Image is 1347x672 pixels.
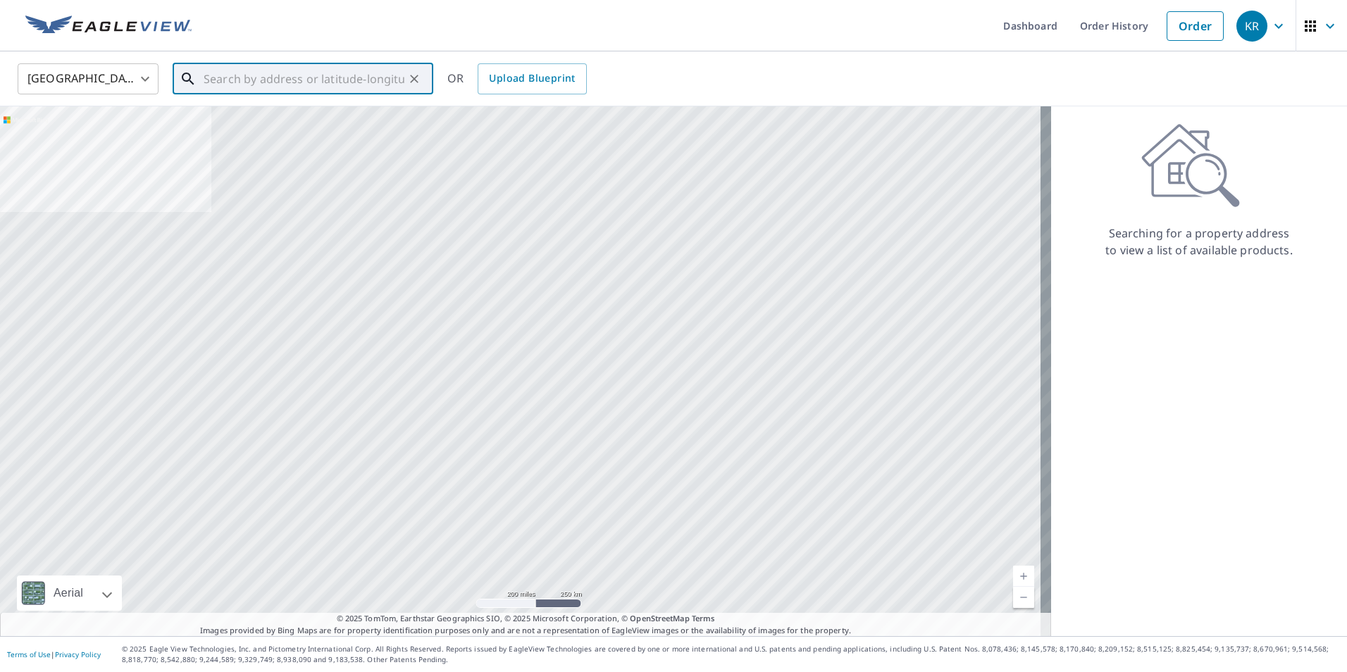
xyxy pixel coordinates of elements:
a: Current Level 5, Zoom In [1013,566,1034,587]
div: KR [1236,11,1267,42]
p: Searching for a property address to view a list of available products. [1105,225,1293,259]
div: Aerial [49,575,87,611]
span: © 2025 TomTom, Earthstar Geographics SIO, © 2025 Microsoft Corporation, © [337,613,715,625]
a: OpenStreetMap [630,613,689,623]
p: © 2025 Eagle View Technologies, Inc. and Pictometry International Corp. All Rights Reserved. Repo... [122,644,1340,665]
span: Upload Blueprint [489,70,575,87]
div: Aerial [17,575,122,611]
a: Upload Blueprint [478,63,586,94]
div: OR [447,63,587,94]
a: Privacy Policy [55,649,101,659]
p: | [7,650,101,659]
a: Order [1167,11,1224,41]
input: Search by address or latitude-longitude [204,59,404,99]
img: EV Logo [25,15,192,37]
button: Clear [404,69,424,89]
div: [GEOGRAPHIC_DATA] [18,59,159,99]
a: Terms of Use [7,649,51,659]
a: Current Level 5, Zoom Out [1013,587,1034,608]
a: Terms [692,613,715,623]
